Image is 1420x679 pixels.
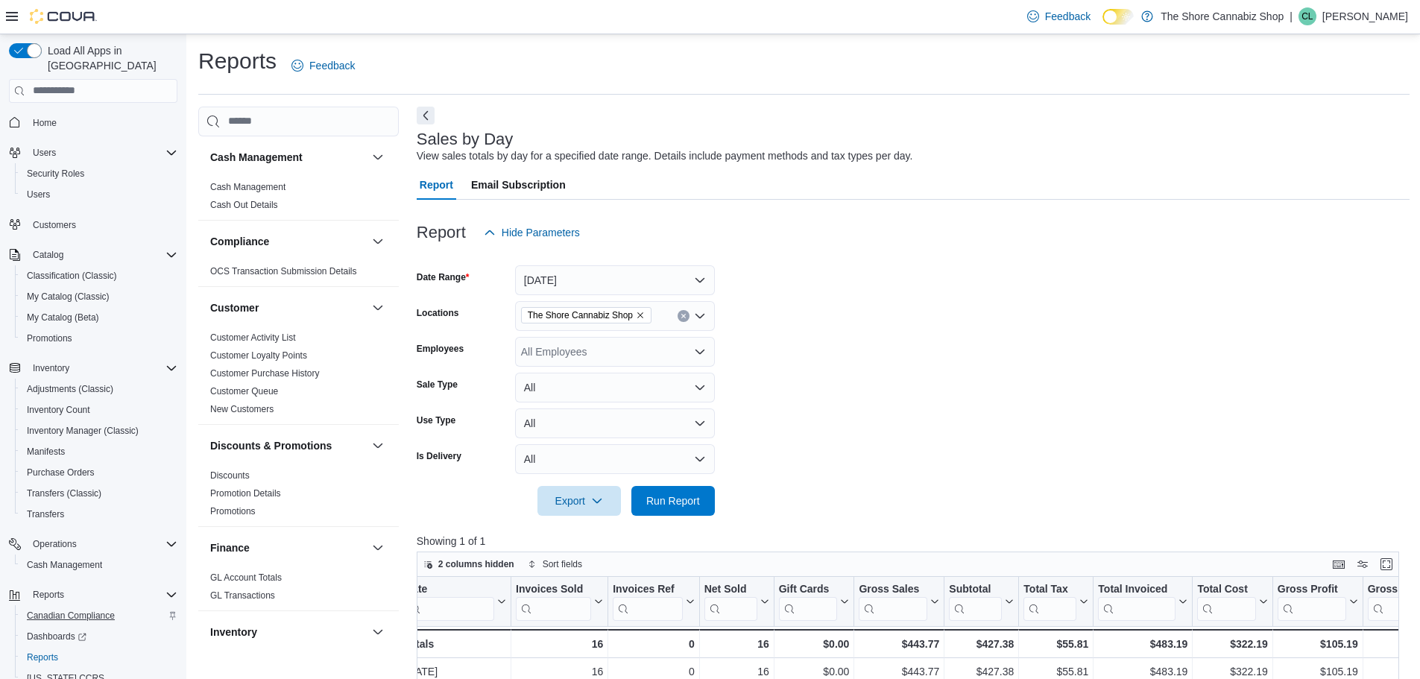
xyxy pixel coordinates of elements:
[516,635,603,653] div: 16
[27,312,99,323] span: My Catalog (Beta)
[21,648,64,666] a: Reports
[27,216,82,234] a: Customers
[1278,582,1346,596] div: Gross Profit
[27,467,95,479] span: Purchase Orders
[1298,7,1316,25] div: Chris Lyth
[949,582,1002,620] div: Subtotal
[210,234,269,249] h3: Compliance
[27,215,177,234] span: Customers
[537,486,621,516] button: Export
[1197,635,1267,653] div: $322.19
[210,386,278,397] a: Customer Queue
[21,607,177,625] span: Canadian Compliance
[417,534,1410,549] p: Showing 1 of 1
[42,43,177,73] span: Load All Apps in [GEOGRAPHIC_DATA]
[210,181,285,193] span: Cash Management
[33,538,77,550] span: Operations
[21,484,177,502] span: Transfers (Classic)
[27,246,69,264] button: Catalog
[15,265,183,286] button: Classification (Classic)
[515,408,715,438] button: All
[369,437,387,455] button: Discounts & Promotions
[27,270,117,282] span: Classification (Classic)
[1278,582,1358,620] button: Gross Profit
[417,148,913,164] div: View sales totals by day for a specified date range. Details include payment methods and tax type...
[210,199,278,211] span: Cash Out Details
[210,265,357,277] span: OCS Transaction Submission Details
[613,582,682,596] div: Invoices Ref
[21,267,123,285] a: Classification (Classic)
[369,233,387,250] button: Compliance
[1322,7,1408,25] p: [PERSON_NAME]
[1278,582,1346,620] div: Gross Profit
[417,343,464,355] label: Employees
[859,635,939,653] div: $443.77
[21,443,71,461] a: Manifests
[27,189,50,200] span: Users
[27,404,90,416] span: Inventory Count
[21,288,116,306] a: My Catalog (Classic)
[438,558,514,570] span: 2 columns hidden
[27,425,139,437] span: Inventory Manager (Classic)
[27,610,115,622] span: Canadian Compliance
[21,556,177,574] span: Cash Management
[515,265,715,295] button: [DATE]
[27,631,86,642] span: Dashboards
[1301,7,1313,25] span: CL
[1278,635,1358,653] div: $105.19
[417,224,466,241] h3: Report
[210,350,307,361] a: Customer Loyalty Points
[3,214,183,236] button: Customers
[417,379,458,391] label: Sale Type
[1098,582,1176,596] div: Total Invoiced
[27,359,75,377] button: Inventory
[1102,9,1134,25] input: Dark Mode
[3,244,183,265] button: Catalog
[3,534,183,555] button: Operations
[417,307,459,319] label: Locations
[21,401,96,419] a: Inventory Count
[949,582,1002,596] div: Subtotal
[15,441,183,462] button: Manifests
[3,142,183,163] button: Users
[210,300,259,315] h3: Customer
[27,487,101,499] span: Transfers (Classic)
[417,271,470,283] label: Date Range
[636,311,645,320] button: Remove The Shore Cannabiz Shop from selection in this group
[198,178,399,220] div: Cash Management
[516,582,591,596] div: Invoices Sold
[210,367,320,379] span: Customer Purchase History
[27,535,177,553] span: Operations
[198,569,399,610] div: Finance
[210,470,250,481] span: Discounts
[210,590,275,601] a: GL Transactions
[309,58,355,73] span: Feedback
[21,648,177,666] span: Reports
[522,555,588,573] button: Sort fields
[516,582,603,620] button: Invoices Sold
[27,144,177,162] span: Users
[21,329,177,347] span: Promotions
[27,332,72,344] span: Promotions
[417,130,514,148] h3: Sales by Day
[646,493,700,508] span: Run Report
[210,332,296,344] span: Customer Activity List
[1161,7,1284,25] p: The Shore Cannabiz Shop
[3,358,183,379] button: Inventory
[210,300,366,315] button: Customer
[417,414,455,426] label: Use Type
[15,462,183,483] button: Purchase Orders
[210,266,357,277] a: OCS Transaction Submission Details
[1197,582,1255,620] div: Total Cost
[778,582,837,596] div: Gift Cards
[859,582,927,620] div: Gross Sales
[33,362,69,374] span: Inventory
[210,368,320,379] a: Customer Purchase History
[471,170,566,200] span: Email Subscription
[1290,7,1293,25] p: |
[543,558,582,570] span: Sort fields
[1098,582,1176,620] div: Total Invoiced
[369,539,387,557] button: Finance
[210,625,366,639] button: Inventory
[27,586,70,604] button: Reports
